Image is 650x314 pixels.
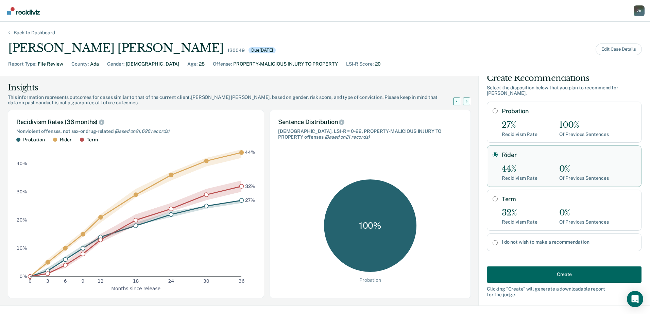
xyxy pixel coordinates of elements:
[203,278,209,284] text: 30
[17,245,27,251] text: 10%
[634,5,645,16] button: Profile dropdown button
[359,277,381,283] div: Probation
[487,286,642,297] div: Clicking " Create " will generate a downloadable report for the judge.
[111,285,160,291] g: x-axis label
[8,41,223,55] div: [PERSON_NAME] [PERSON_NAME]
[245,183,255,189] text: 32%
[559,132,609,137] div: Of Previous Sentences
[17,189,27,194] text: 30%
[126,60,179,68] div: [DEMOGRAPHIC_DATA]
[245,197,255,203] text: 27%
[71,60,89,68] div: County :
[168,278,174,284] text: 24
[107,60,124,68] div: Gender :
[5,30,63,36] div: Back to Dashboard
[249,47,276,53] div: Due [DATE]
[115,128,170,134] span: (Based on 21,626 records )
[596,43,642,55] button: Edit Case Details
[46,278,49,284] text: 3
[17,217,27,223] text: 20%
[502,151,636,159] label: Rider
[502,239,636,245] label: I do not wish to make a recommendation
[17,161,27,279] g: y-axis tick label
[324,179,416,272] div: 100 %
[30,150,241,276] g: area
[502,120,537,130] div: 27%
[187,60,198,68] div: Age :
[487,73,642,84] div: Create Recommendations
[227,48,244,53] div: 130049
[278,118,462,126] div: Sentence Distribution
[487,85,642,97] div: Select the disposition below that you plan to recommend for [PERSON_NAME] .
[502,164,537,174] div: 44%
[7,7,40,15] img: Recidiviz
[325,134,370,140] span: (Based on 21 records )
[502,107,636,115] label: Probation
[213,60,232,68] div: Offense :
[133,278,139,284] text: 18
[23,137,45,143] div: Probation
[199,60,205,68] div: 28
[502,132,537,137] div: Recidivism Rate
[375,60,381,68] div: 20
[16,128,256,134] div: Nonviolent offenses, not sex- or drug-related
[17,161,27,166] text: 40%
[559,164,609,174] div: 0%
[233,60,338,68] div: PROPERTY-MALICIOUS INJURY TO PROPERTY
[278,128,462,140] div: [DEMOGRAPHIC_DATA], LSI-R = 0-22, PROPERTY-MALICIOUS INJURY TO PROPERTY offenses
[502,195,636,203] label: Term
[8,94,461,106] div: This information represents outcomes for cases similar to that of the current client, [PERSON_NAM...
[98,278,104,284] text: 12
[559,120,609,130] div: 100%
[64,278,67,284] text: 6
[29,278,32,284] text: 0
[559,175,609,181] div: Of Previous Sentences
[38,60,63,68] div: File Review
[346,60,374,68] div: LSI-R Score :
[16,118,256,126] div: Recidivism Rates (36 months)
[8,60,36,68] div: Report Type :
[634,5,645,16] div: Z K
[8,82,461,93] div: Insights
[627,291,643,307] div: Open Intercom Messenger
[245,150,255,203] g: text
[29,278,244,284] g: x-axis tick label
[239,278,245,284] text: 36
[559,208,609,218] div: 0%
[502,175,537,181] div: Recidivism Rate
[111,285,160,291] text: Months since release
[90,60,99,68] div: Ada
[20,274,27,279] text: 0%
[487,266,642,282] button: Create
[87,137,98,143] div: Term
[82,278,85,284] text: 9
[502,219,537,225] div: Recidivism Rate
[502,208,537,218] div: 32%
[559,219,609,225] div: Of Previous Sentences
[245,150,255,155] text: 44%
[60,137,72,143] div: Rider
